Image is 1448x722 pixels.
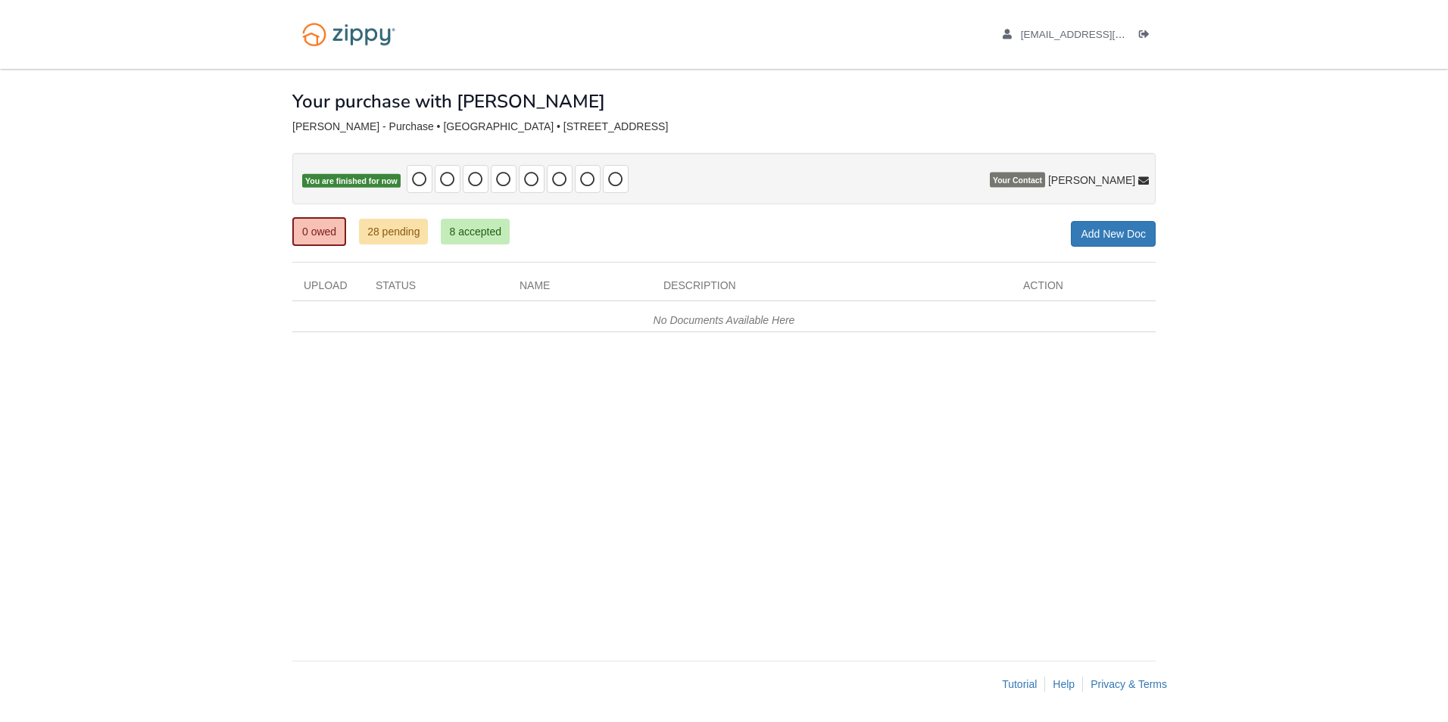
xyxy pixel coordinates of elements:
[990,173,1045,188] span: Your Contact
[1002,678,1037,690] a: Tutorial
[1139,29,1156,44] a: Log out
[359,219,428,244] a: 28 pending
[292,92,605,111] h1: Your purchase with [PERSON_NAME]
[1021,29,1194,40] span: dsmith012698@gmail.com
[1003,29,1194,44] a: edit profile
[654,314,795,326] em: No Documents Available Here
[652,278,1012,300] div: Description
[1071,221,1156,247] a: Add New Doc
[441,219,510,244] a: 8 accepted
[1048,173,1135,188] span: [PERSON_NAME]
[1091,678,1167,690] a: Privacy & Terms
[292,120,1156,133] div: [PERSON_NAME] - Purchase • [GEOGRAPHIC_DATA] • [STREET_ADDRESS]
[292,278,364,300] div: Upload
[1012,278,1156,300] div: Action
[292,15,405,54] img: Logo
[508,278,652,300] div: Name
[364,278,508,300] div: Status
[302,174,401,188] span: You are finished for now
[292,217,346,246] a: 0 owed
[1053,678,1075,690] a: Help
